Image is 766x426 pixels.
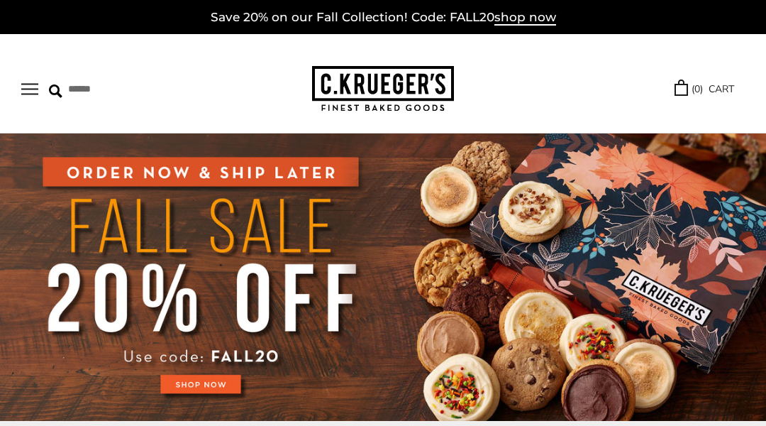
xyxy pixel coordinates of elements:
button: Open navigation [21,83,38,95]
img: Search [49,84,62,98]
a: Save 20% on our Fall Collection! Code: FALL20shop now [211,10,556,26]
a: (0) CART [675,81,734,97]
span: shop now [494,10,556,26]
input: Search [49,78,194,100]
img: C.KRUEGER'S [312,66,454,112]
